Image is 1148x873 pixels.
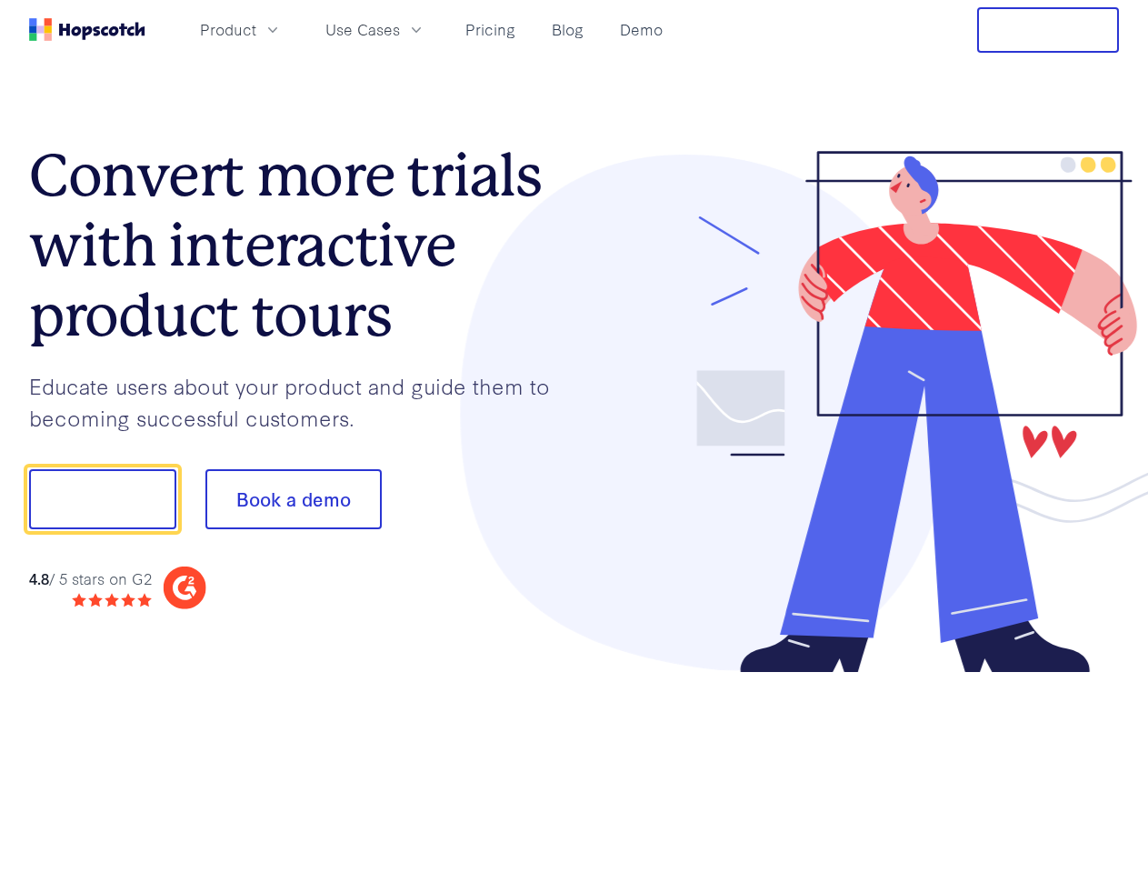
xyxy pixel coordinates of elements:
h1: Convert more trials with interactive product tours [29,141,574,350]
p: Educate users about your product and guide them to becoming successful customers. [29,370,574,433]
a: Home [29,18,145,41]
span: Use Cases [325,18,400,41]
button: Product [189,15,293,45]
span: Product [200,18,256,41]
button: Free Trial [977,7,1119,53]
button: Show me! [29,469,176,529]
a: Demo [613,15,670,45]
div: / 5 stars on G2 [29,567,152,590]
a: Blog [544,15,591,45]
a: Pricing [458,15,523,45]
strong: 4.8 [29,567,49,588]
button: Book a demo [205,469,382,529]
button: Use Cases [314,15,436,45]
